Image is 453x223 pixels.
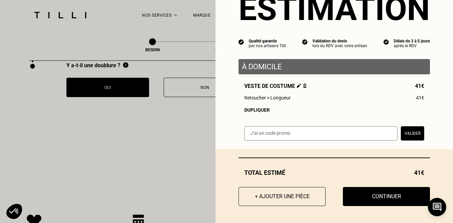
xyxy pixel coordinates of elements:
span: Retoucher > Longueur [244,95,291,100]
div: Validation du devis [312,39,367,43]
img: icon list info [239,39,244,45]
span: 41€ [416,95,424,100]
div: lors du RDV avec votre artisan [312,43,367,48]
div: Total estimé [239,169,430,176]
input: J‘ai un code promo [244,126,397,141]
span: 41€ [415,83,424,89]
button: Continuer [343,187,430,206]
div: après le RDV [394,43,430,48]
div: par nos artisans Tilli [249,43,286,48]
img: Supprimer [303,83,307,88]
img: icon list info [384,39,389,45]
div: Dupliquer [244,107,424,113]
img: Éditer [297,83,301,88]
button: Valider [401,126,424,141]
img: icon list info [302,39,308,45]
span: Veste de costume [244,83,307,89]
div: Qualité garantie [249,39,286,43]
span: 41€ [414,169,424,176]
p: À domicile [242,62,427,71]
div: Délais de 3 à 5 jours [394,39,430,43]
button: + Ajouter une pièce [239,187,326,206]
